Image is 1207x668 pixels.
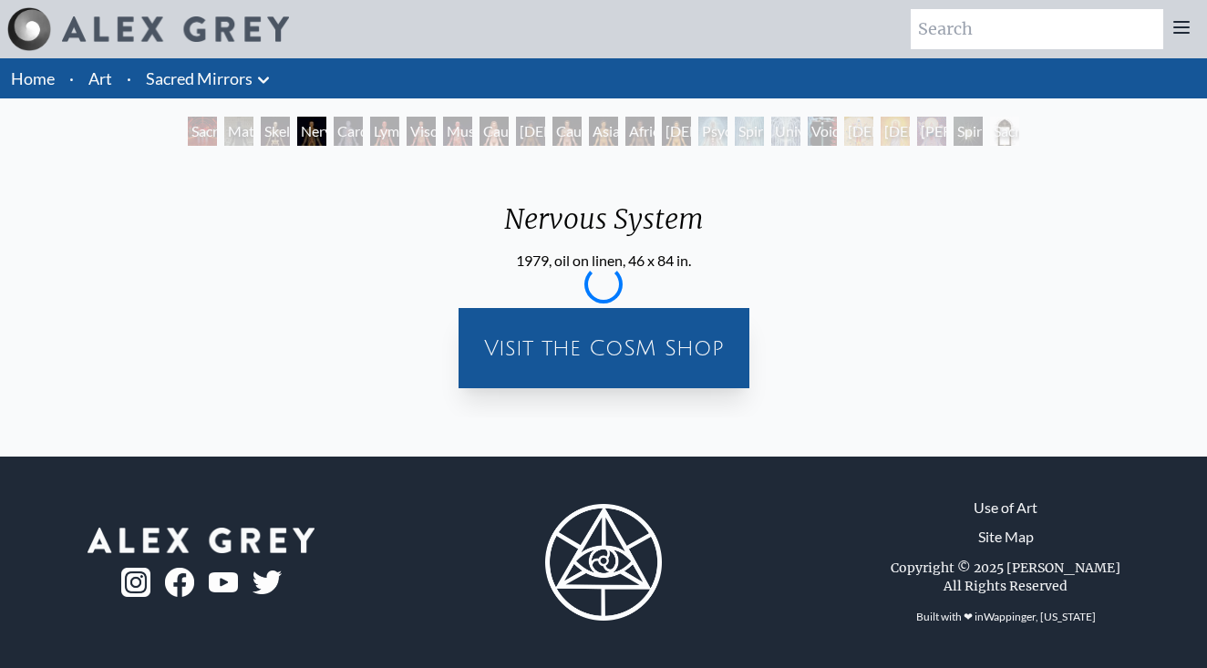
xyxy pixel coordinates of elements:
div: Cardiovascular System [334,117,363,146]
div: [DEMOGRAPHIC_DATA] [881,117,910,146]
img: fb-logo.png [165,568,194,597]
div: [DEMOGRAPHIC_DATA] Woman [662,117,691,146]
li: · [62,58,81,98]
div: Viscera [407,117,436,146]
a: Use of Art [974,497,1037,519]
div: Nervous System [297,117,326,146]
div: Psychic Energy System [698,117,727,146]
a: Visit the CoSM Shop [469,319,738,377]
img: twitter-logo.png [253,570,282,594]
div: Sacred Mirrors Room, [GEOGRAPHIC_DATA] [188,117,217,146]
input: Search [911,9,1163,49]
a: Sacred Mirrors [146,66,253,91]
a: Home [11,68,55,88]
div: Universal Mind Lattice [771,117,800,146]
div: Muscle System [443,117,472,146]
div: [DEMOGRAPHIC_DATA] [844,117,873,146]
a: Site Map [978,526,1034,548]
div: African Man [625,117,655,146]
div: Asian Man [589,117,618,146]
div: Material World [224,117,253,146]
a: Art [88,66,112,91]
div: Spiritual World [954,117,983,146]
div: Skeletal System [261,117,290,146]
img: youtube-logo.png [209,572,238,593]
li: · [119,58,139,98]
div: Built with ❤ in [909,602,1103,632]
div: Copyright © 2025 [PERSON_NAME] [891,559,1120,577]
div: Caucasian Man [552,117,582,146]
div: Caucasian Woman [480,117,509,146]
div: Lymphatic System [370,117,399,146]
div: All Rights Reserved [944,577,1068,595]
div: Void Clear Light [808,117,837,146]
a: Wappinger, [US_STATE] [984,610,1096,623]
div: [PERSON_NAME] [917,117,946,146]
img: ig-logo.png [121,568,150,597]
div: 1979, oil on linen, 46 x 84 in. [490,250,718,272]
div: Spiritual Energy System [735,117,764,146]
div: Nervous System [490,202,718,250]
div: Sacred Mirrors Frame [990,117,1019,146]
div: [DEMOGRAPHIC_DATA] Woman [516,117,545,146]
